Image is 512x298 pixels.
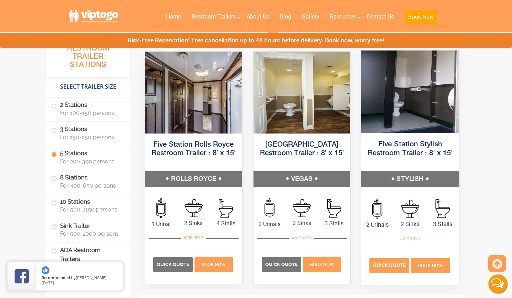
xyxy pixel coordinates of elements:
[262,261,302,267] a: Quick Quote
[410,261,451,268] a: Book Now
[145,171,242,187] h5: ROLLS ROYCE
[241,9,274,25] a: About Us
[436,199,450,218] img: an icon of stall
[254,171,351,187] h5: VEGAS
[60,110,121,116] span: For 100-150 persons
[260,141,344,157] a: [GEOGRAPHIC_DATA] Restroom Trailer : 8′ x 15′
[274,9,297,25] a: Blog
[153,261,194,267] a: Quick Quote
[51,146,125,168] label: 5 Stations
[405,10,437,24] button: Book Now
[186,9,241,25] a: Restroom Trailers
[361,220,394,229] span: 2 Urinals
[254,220,286,229] span: 2 Urinals
[60,182,121,189] span: For 400-650 persons
[327,199,341,218] img: an icon of stall
[297,9,325,25] a: Gallery
[254,52,351,134] img: Full view of five station restroom trailer with two separate doors for men and women
[219,199,233,218] img: an icon of stall
[42,275,70,280] span: Recommended
[46,80,130,94] h4: Select Trailer Size
[398,234,423,243] div: #VIP S815
[368,141,453,157] a: Five Station Stylish Restroom Trailer : 8′ x 15′
[177,219,210,228] span: 2 Sinks
[318,219,350,228] span: 3 Stalls
[265,262,298,267] span: Quick Quote
[373,262,406,268] span: Quick Quote
[394,220,427,228] span: 2 Sinks
[289,233,314,242] div: #VIP V815
[418,263,443,268] span: Book Now
[361,9,399,25] a: Contact Us
[42,266,49,274] img: thumbs up icon
[210,219,242,228] span: 4 Stalls
[427,220,459,228] span: 3 Stalls
[194,261,234,267] a: Book Now
[293,199,311,217] img: an icon of sink
[151,141,236,157] a: Five Station Rolls Royce Restroom Trailer : 8′ x 15′
[302,261,342,267] a: Book Now
[60,134,121,141] span: For 150-250 persons
[157,262,189,267] span: Quick Quote
[202,262,226,267] span: Book Now
[361,171,459,187] h5: STYLISH
[185,199,203,217] img: an icon of sink
[286,219,318,228] span: 2 Sinks
[51,194,125,216] label: 10 Stations
[484,270,512,298] button: Live Chat
[310,262,334,267] span: Book Now
[51,122,125,144] label: 3 Stations
[51,242,125,267] label: ADA Restroom Trailers
[399,9,443,28] a: Book Now
[373,198,383,219] img: an icon of urinal
[181,233,206,242] div: #VIP R815
[325,9,361,25] a: Resources
[42,276,117,281] span: by
[76,275,107,280] span: [PERSON_NAME]
[51,170,125,192] label: 8 Stations
[361,50,459,133] img: Full view of five station restroom trailer with two separate doors for men and women
[42,280,54,285] span: [DATE]
[265,198,274,218] img: an icon of urinal
[145,52,242,134] img: Full view of five station restroom trailer with two separate doors for men and women
[51,218,125,240] label: Sink Trailer
[60,158,121,165] span: For 200-399 persons
[145,220,177,229] span: 1 Urinal
[60,206,121,213] span: For 500-1150 persons
[15,269,29,283] img: Review Rating
[401,199,420,218] img: an icon of sink
[161,9,186,25] a: Home
[156,198,166,218] img: an icon of urinal
[51,98,125,120] label: 2 Stations
[46,34,130,77] h3: All Portable Restroom Trailer Stations
[60,230,121,237] span: For 500-1000 persons
[369,261,410,268] a: Quick Quote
